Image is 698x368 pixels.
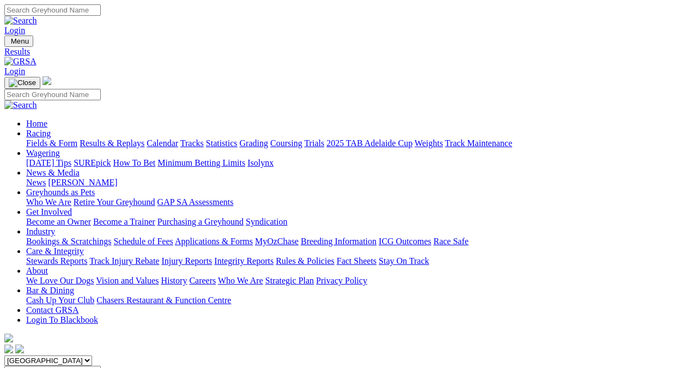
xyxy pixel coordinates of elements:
[180,138,204,148] a: Tracks
[43,76,51,85] img: logo-grsa-white.png
[255,237,299,246] a: MyOzChase
[4,77,40,89] button: Toggle navigation
[26,138,694,148] div: Racing
[4,26,25,35] a: Login
[161,256,212,266] a: Injury Reports
[26,276,694,286] div: About
[96,276,159,285] a: Vision and Values
[157,217,244,226] a: Purchasing a Greyhound
[26,197,694,207] div: Greyhounds as Pets
[379,237,431,246] a: ICG Outcomes
[4,100,37,110] img: Search
[26,129,51,138] a: Racing
[26,286,74,295] a: Bar & Dining
[240,138,268,148] a: Grading
[445,138,512,148] a: Track Maintenance
[26,119,47,128] a: Home
[26,207,72,216] a: Get Involved
[113,237,173,246] a: Schedule of Fees
[4,4,101,16] input: Search
[379,256,429,266] a: Stay On Track
[74,197,155,207] a: Retire Your Greyhound
[415,138,443,148] a: Weights
[4,345,13,353] img: facebook.svg
[147,138,178,148] a: Calendar
[214,256,274,266] a: Integrity Reports
[26,197,71,207] a: Who We Are
[4,16,37,26] img: Search
[11,37,29,45] span: Menu
[26,276,94,285] a: We Love Our Dogs
[270,138,302,148] a: Coursing
[4,89,101,100] input: Search
[157,158,245,167] a: Minimum Betting Limits
[218,276,263,285] a: Who We Are
[96,295,231,305] a: Chasers Restaurant & Function Centre
[74,158,111,167] a: SUREpick
[113,158,156,167] a: How To Bet
[265,276,314,285] a: Strategic Plan
[4,57,37,67] img: GRSA
[175,237,253,246] a: Applications & Forms
[161,276,187,285] a: History
[26,315,98,324] a: Login To Blackbook
[301,237,377,246] a: Breeding Information
[26,158,71,167] a: [DATE] Tips
[89,256,159,266] a: Track Injury Rebate
[26,256,694,266] div: Care & Integrity
[26,178,694,188] div: News & Media
[26,188,95,197] a: Greyhounds as Pets
[189,276,216,285] a: Careers
[26,237,694,246] div: Industry
[26,178,46,187] a: News
[26,246,84,256] a: Care & Integrity
[326,138,412,148] a: 2025 TAB Adelaide Cup
[80,138,144,148] a: Results & Replays
[304,138,324,148] a: Trials
[276,256,335,266] a: Rules & Policies
[26,266,48,275] a: About
[247,158,274,167] a: Isolynx
[316,276,367,285] a: Privacy Policy
[48,178,117,187] a: [PERSON_NAME]
[26,305,78,315] a: Contact GRSA
[4,334,13,342] img: logo-grsa-white.png
[26,217,694,227] div: Get Involved
[26,256,87,266] a: Stewards Reports
[26,217,91,226] a: Become an Owner
[26,138,77,148] a: Fields & Form
[157,197,234,207] a: GAP SA Assessments
[433,237,468,246] a: Race Safe
[4,35,33,47] button: Toggle navigation
[26,148,60,158] a: Wagering
[9,79,36,87] img: Close
[4,47,694,57] a: Results
[26,158,694,168] div: Wagering
[26,227,55,236] a: Industry
[26,237,111,246] a: Bookings & Scratchings
[337,256,377,266] a: Fact Sheets
[26,295,94,305] a: Cash Up Your Club
[93,217,155,226] a: Become a Trainer
[206,138,238,148] a: Statistics
[246,217,287,226] a: Syndication
[15,345,24,353] img: twitter.svg
[4,67,25,76] a: Login
[26,168,80,177] a: News & Media
[26,295,694,305] div: Bar & Dining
